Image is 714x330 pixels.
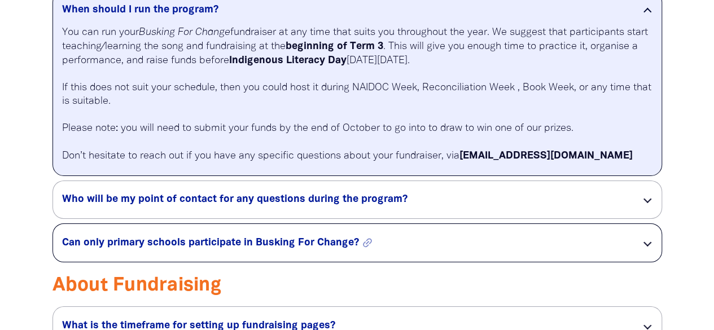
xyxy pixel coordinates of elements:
i: Busking For Change [139,28,230,37]
i: link [358,234,376,251]
span: About Fundraising [52,277,222,294]
b: Indigenous Literacy Day [229,56,347,65]
p: You can run your fundraiser at any time that suits you throughout the year. We suggest that parti... [62,26,652,163]
b: beginning of Term 3 [286,42,383,51]
button: link [361,236,410,249]
h5: Who will be my point of contact for any questions during the program? [62,193,623,206]
h5: Can only primary schools participate in Busking For Change? [62,236,623,250]
h5: When should I run the program? [62,3,623,17]
b: [EMAIL_ADDRESS][DOMAIN_NAME] [459,151,633,160]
